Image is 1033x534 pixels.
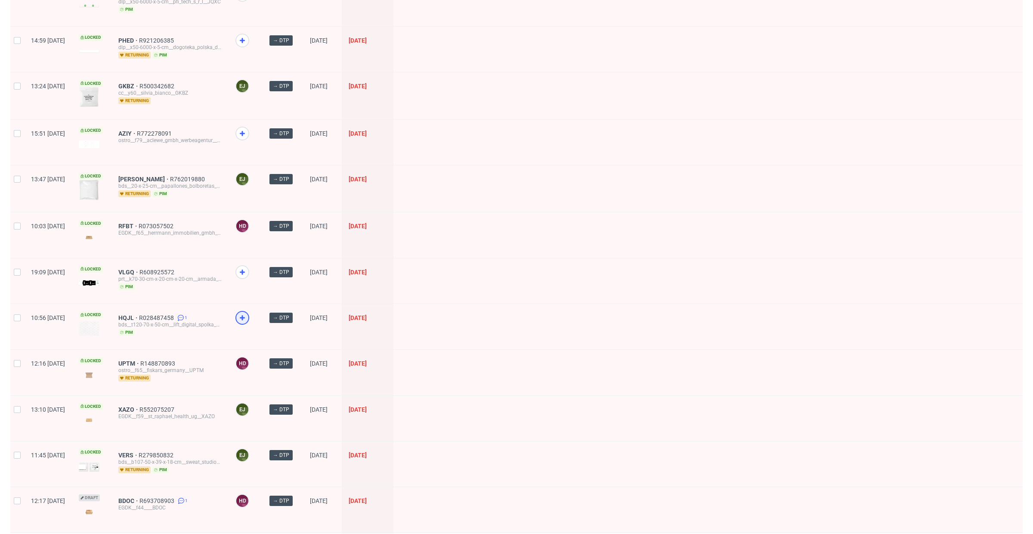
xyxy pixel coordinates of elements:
a: VERS [118,452,139,459]
span: Locked [79,266,103,273]
span: Locked [79,357,103,364]
span: R921206385 [139,37,176,44]
span: [DATE] [310,223,328,230]
a: GKBZ [118,83,139,90]
span: Locked [79,127,103,134]
a: 1 [176,497,188,504]
div: EGDK__f59__st_raphael_health_ug__XAZO [118,413,222,420]
span: 13:10 [DATE] [31,406,65,413]
a: PHED [118,37,139,44]
a: BDOC [118,497,139,504]
span: [DATE] [349,176,367,183]
img: version_two_editor_design.png [79,280,99,286]
a: R148870893 [140,360,177,367]
img: version_two_editor_design.png [79,140,99,148]
span: Draft [79,494,100,501]
a: RFBT [118,223,139,230]
div: bds__20-x-25-cm__papallones_bolboretas__BUBP [118,183,222,189]
span: [DATE] [310,130,328,137]
img: version_two_editor_design [79,414,99,426]
span: 1 [185,497,188,504]
span: Locked [79,403,103,410]
img: version_two_editor_design [79,460,99,472]
span: 14:59 [DATE] [31,37,65,44]
img: version_two_editor_design [79,87,99,108]
span: [DATE] [310,314,328,321]
span: R073057502 [139,223,175,230]
div: cc__y60__silvia_bianco__GKBZ [118,90,222,96]
span: Locked [79,173,103,180]
span: pim [118,283,135,290]
div: EGDK__f65__herrmann_immobilien_gmbh__RFBT [118,230,222,236]
span: returning [118,375,151,382]
a: R762019880 [170,176,207,183]
span: [DATE] [349,360,367,367]
img: version_two_editor_design [79,369,99,380]
span: → DTP [273,37,289,44]
figcaption: EJ [236,80,248,92]
a: R608925572 [139,269,176,276]
span: Locked [79,311,103,318]
span: → DTP [273,360,289,367]
div: bds__b107-50-x-39-x-18-cm__sweat_studio_sl__VERS [118,459,222,466]
a: R028487458 [139,314,176,321]
span: [DATE] [310,497,328,504]
span: Locked [79,220,103,227]
img: version_two_editor_design [79,180,99,200]
a: AZIY [118,130,137,137]
figcaption: EJ [236,449,248,461]
span: 13:47 [DATE] [31,176,65,183]
a: [PERSON_NAME] [118,176,170,183]
span: pim [152,52,169,59]
span: pim [118,329,135,336]
span: returning [118,52,151,59]
span: 12:17 [DATE] [31,497,65,504]
span: returning [118,466,151,473]
span: [DATE] [310,83,328,90]
span: → DTP [273,406,289,413]
span: → DTP [273,497,289,505]
div: ostro__f79__aclewe_gmbh_werbeagentur__AZIY [118,137,222,144]
span: [DATE] [349,269,367,276]
a: UPTM [118,360,140,367]
span: 19:09 [DATE] [31,269,65,276]
span: [DATE] [349,406,367,413]
a: XAZO [118,406,139,413]
img: version_two_editor_design.png [79,231,99,243]
a: HQJL [118,314,139,321]
span: → DTP [273,268,289,276]
a: R500342682 [139,83,176,90]
span: [DATE] [349,130,367,137]
span: returning [118,190,151,197]
a: R772278091 [137,130,173,137]
div: EGDK__f44____BDOC [118,504,222,511]
figcaption: EJ [236,173,248,185]
figcaption: HD [236,495,248,507]
span: 10:56 [DATE] [31,314,65,321]
span: 12:16 [DATE] [31,360,65,367]
a: R279850832 [139,452,175,459]
span: [DATE] [349,452,367,459]
span: Locked [79,80,103,87]
span: pim [152,466,169,473]
span: 10:03 [DATE] [31,223,65,230]
a: VLGQ [118,269,139,276]
div: bds__t120-70-x-50-cm__lift_digital_spolka_z_ograniczona_odpowiedzialnoscia__HQJL [118,321,222,328]
span: → DTP [273,130,289,137]
div: dlp__x50-6000-x-5-cm__dogoteka_polska_dominik_niemiec__PHED [118,44,222,51]
figcaption: HD [236,357,248,369]
span: [DATE] [310,37,328,44]
img: version_two_editor_design [79,506,99,518]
